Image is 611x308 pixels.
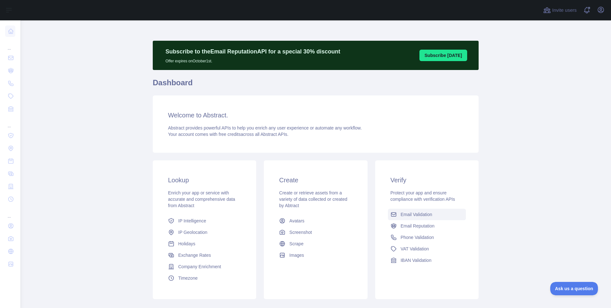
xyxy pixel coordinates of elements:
div: ... [5,38,15,51]
span: Screenshot [289,229,312,235]
a: IBAN Validation [388,255,466,266]
p: Offer expires on October 1st. [165,56,340,64]
a: Company Enrichment [165,261,243,272]
a: Scrape [277,238,355,249]
h3: Lookup [168,176,241,185]
div: ... [5,116,15,129]
a: Screenshot [277,227,355,238]
a: IP Intelligence [165,215,243,227]
a: VAT Validation [388,243,466,255]
h3: Welcome to Abstract. [168,111,463,120]
a: Email Reputation [388,220,466,232]
span: Timezone [178,275,198,281]
span: Protect your app and ensure compliance with verification APIs [390,190,455,202]
span: Company Enrichment [178,263,221,270]
span: IBAN Validation [401,257,432,263]
span: Email Validation [401,211,432,218]
span: free credits [219,132,241,137]
span: IP Intelligence [178,218,206,224]
a: Avatars [277,215,355,227]
a: Holidays [165,238,243,249]
a: Exchange Rates [165,249,243,261]
span: Create or retrieve assets from a variety of data collected or created by Abtract [279,190,347,208]
span: Enrich your app or service with accurate and comprehensive data from Abstract [168,190,235,208]
h1: Dashboard [153,78,479,93]
h3: Create [279,176,352,185]
button: Subscribe [DATE] [419,50,467,61]
span: Holidays [178,241,195,247]
span: Avatars [289,218,304,224]
a: Phone Validation [388,232,466,243]
span: Exchange Rates [178,252,211,258]
span: IP Geolocation [178,229,207,235]
button: Invite users [542,5,578,15]
span: Invite users [552,7,577,14]
h3: Verify [390,176,463,185]
span: Phone Validation [401,234,434,241]
div: ... [5,206,15,219]
a: Images [277,249,355,261]
a: Timezone [165,272,243,284]
a: Email Validation [388,209,466,220]
span: Abstract provides powerful APIs to help you enrich any user experience or automate any workflow. [168,125,362,130]
p: Subscribe to the Email Reputation API for a special 30 % discount [165,47,340,56]
span: Scrape [289,241,303,247]
span: Images [289,252,304,258]
span: Email Reputation [401,223,435,229]
span: VAT Validation [401,246,429,252]
span: Your account comes with across all Abstract APIs. [168,132,288,137]
iframe: Toggle Customer Support [550,282,598,295]
a: IP Geolocation [165,227,243,238]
